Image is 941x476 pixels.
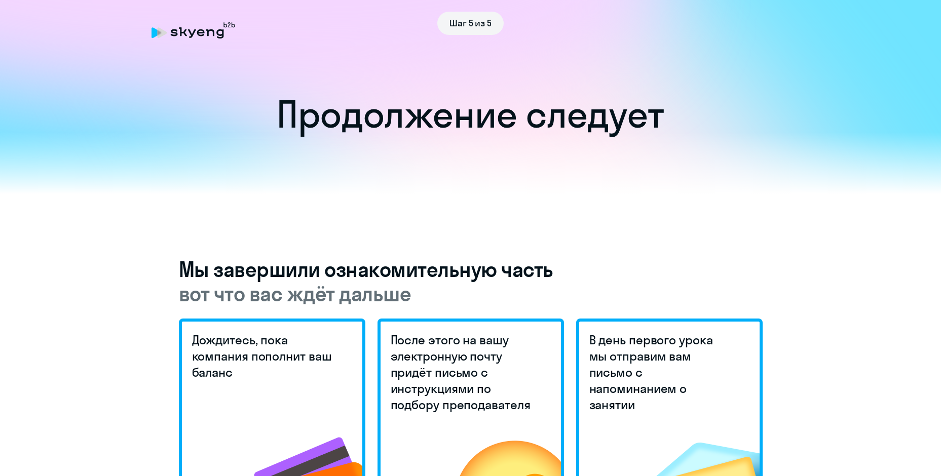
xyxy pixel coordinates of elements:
[589,332,713,412] ya-tr-span: В день первого урока мы отправим вам письмо с напоминанием о занятии
[192,332,332,380] ya-tr-span: Дождитесь, пока компания пополнит ваш баланс
[449,17,492,29] ya-tr-span: Шаг 5 из 5
[179,281,411,306] ya-tr-span: вот что вас ждёт дальше
[179,257,553,282] ya-tr-span: Мы завершили ознакомительную часть
[277,91,664,137] ya-tr-span: Продолжение следует
[391,332,531,412] ya-tr-span: После этого на вашу электронную почту придёт письмо с инструкциями по подбору преподавателя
